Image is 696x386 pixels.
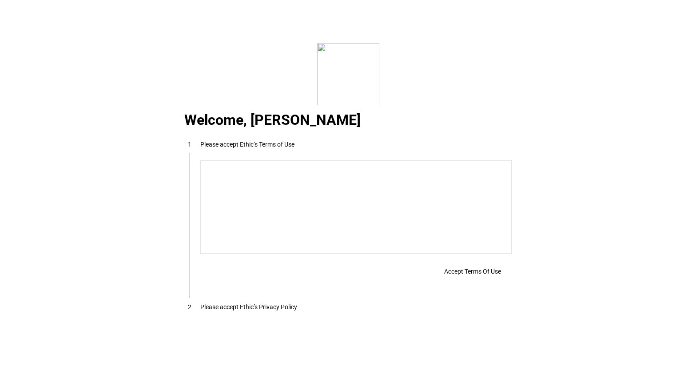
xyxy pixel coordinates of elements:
div: Please accept Ethic’s Terms of Use [200,141,294,148]
div: Welcome, [PERSON_NAME] [174,115,522,126]
span: 1 [188,141,191,148]
img: corporate.svg [317,43,379,105]
div: Please accept Ethic’s Privacy Policy [200,303,297,310]
span: 2 [188,303,191,310]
